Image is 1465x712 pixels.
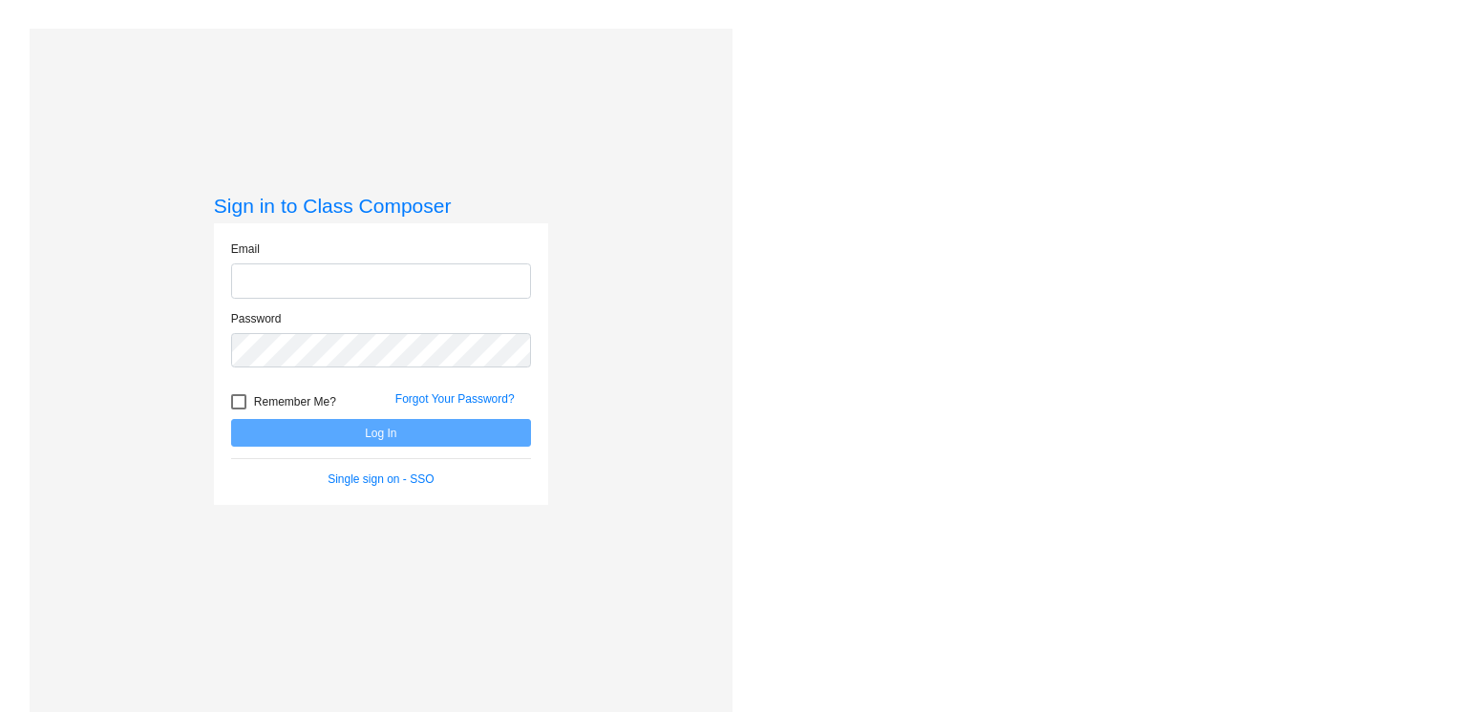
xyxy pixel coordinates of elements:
[231,419,531,447] button: Log In
[254,390,336,413] span: Remember Me?
[214,194,548,218] h3: Sign in to Class Composer
[231,241,260,258] label: Email
[231,310,282,327] label: Password
[395,392,515,406] a: Forgot Your Password?
[328,472,434,486] a: Single sign on - SSO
